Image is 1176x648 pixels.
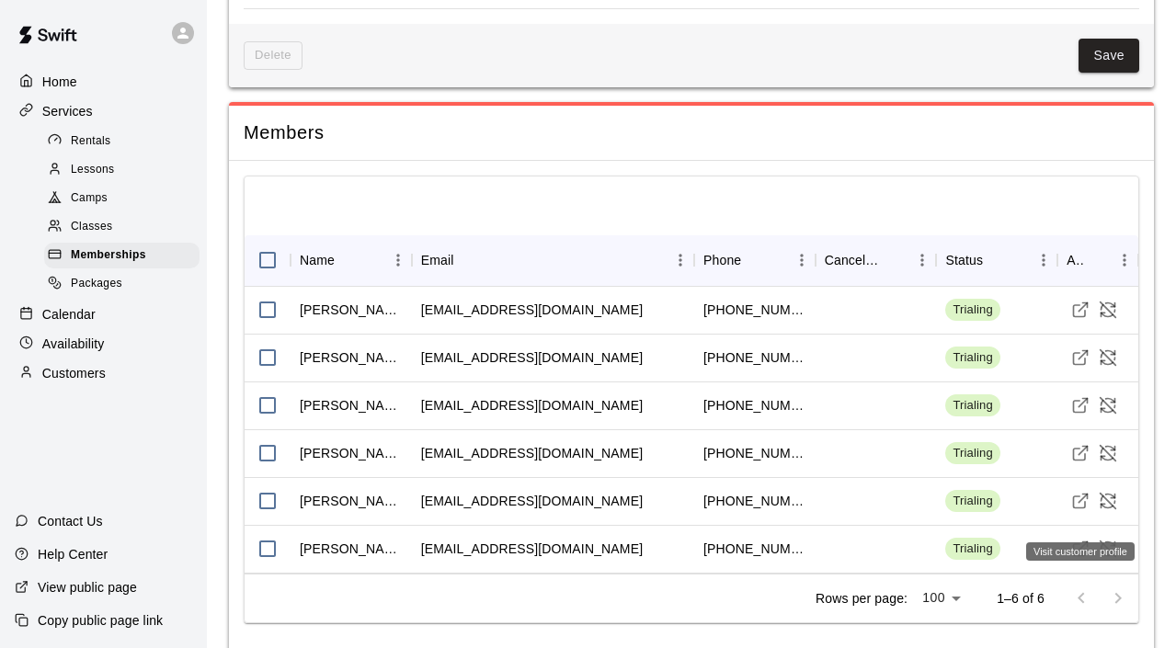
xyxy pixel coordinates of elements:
[703,301,806,319] div: +15026446575
[1067,487,1094,515] a: Visit customer profile
[421,234,454,286] div: Email
[1067,234,1085,286] div: Actions
[44,271,200,297] div: Packages
[42,335,105,353] p: Availability
[300,444,403,462] div: Greg Keown
[945,234,983,286] div: Status
[908,246,936,274] button: Menu
[945,445,999,462] span: Trialing
[44,127,207,155] a: Rentals
[44,243,200,268] div: Memberships
[741,247,767,273] button: Sort
[816,589,908,608] p: Rows per page:
[44,129,200,154] div: Rentals
[244,41,303,70] span: This membership cannot be deleted since it still has members
[421,396,643,415] div: ryoung@cdifloors.com
[421,540,643,558] div: deynese@gmail.com
[1026,542,1135,561] div: Visit customer profile
[300,234,335,286] div: Name
[1067,392,1094,419] a: Visit customer profile
[915,585,967,611] div: 100
[38,545,108,563] p: Help Center
[1067,344,1094,371] a: Visit customer profile
[15,359,192,387] div: Customers
[421,348,643,367] div: jasonnorthcut@yahoo.com
[44,270,207,299] a: Packages
[42,364,106,382] p: Customers
[300,301,403,319] div: Stephanie Smith
[38,611,163,630] p: Copy public page link
[15,68,192,96] a: Home
[384,246,412,274] button: Menu
[42,102,93,120] p: Services
[15,301,192,328] a: Calendar
[71,189,108,208] span: Camps
[1094,392,1122,419] button: Cancel Membership
[788,246,816,274] button: Menu
[945,540,999,558] span: Trialing
[300,348,403,367] div: Jason Northcut
[1085,247,1111,273] button: Sort
[335,247,360,273] button: Sort
[42,305,96,324] p: Calendar
[945,493,999,510] span: Trialing
[44,213,207,242] a: Classes
[1094,487,1122,515] button: Cancel Membership
[300,540,403,558] div: Deynese Evans
[44,185,207,213] a: Camps
[421,301,643,319] div: srsmith1015@gmail.com
[816,234,937,286] div: Cancels Date
[825,234,884,286] div: Cancels Date
[703,540,806,558] div: +15022956420
[38,512,103,530] p: Contact Us
[1094,296,1122,324] button: Cancel Membership
[453,247,479,273] button: Sort
[1094,439,1122,467] button: Cancel Membership
[44,157,200,183] div: Lessons
[15,330,192,358] a: Availability
[703,348,806,367] div: +15028368481
[42,73,77,91] p: Home
[71,275,122,293] span: Packages
[71,246,146,265] span: Memberships
[1079,39,1139,73] button: Save
[1094,344,1122,371] button: Cancel Membership
[945,397,999,415] span: Trialing
[44,242,207,270] a: Memberships
[71,132,111,151] span: Rentals
[300,492,403,510] div: Derik Novak
[703,444,806,462] div: +15024455031
[300,396,403,415] div: Ryan Young
[945,301,999,319] span: Trialing
[44,155,207,184] a: Lessons
[71,218,112,236] span: Classes
[1111,246,1138,274] button: Menu
[421,492,643,510] div: djnovak9810@gmail.com
[244,120,1139,145] span: Members
[983,247,1009,273] button: Sort
[291,234,412,286] div: Name
[412,234,694,286] div: Email
[71,161,115,179] span: Lessons
[1067,439,1094,467] a: Visit customer profile
[15,97,192,125] a: Services
[694,234,816,286] div: Phone
[667,246,694,274] button: Menu
[44,186,200,211] div: Camps
[945,349,999,367] span: Trialing
[44,214,200,240] div: Classes
[936,234,1057,286] div: Status
[1057,234,1138,286] div: Actions
[38,578,137,597] p: View public page
[703,492,806,510] div: +15025509810
[997,589,1045,608] p: 1–6 of 6
[1030,246,1057,274] button: Menu
[1067,296,1094,324] a: Visit customer profile
[883,247,908,273] button: Sort
[703,396,806,415] div: +18593381462
[703,234,741,286] div: Phone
